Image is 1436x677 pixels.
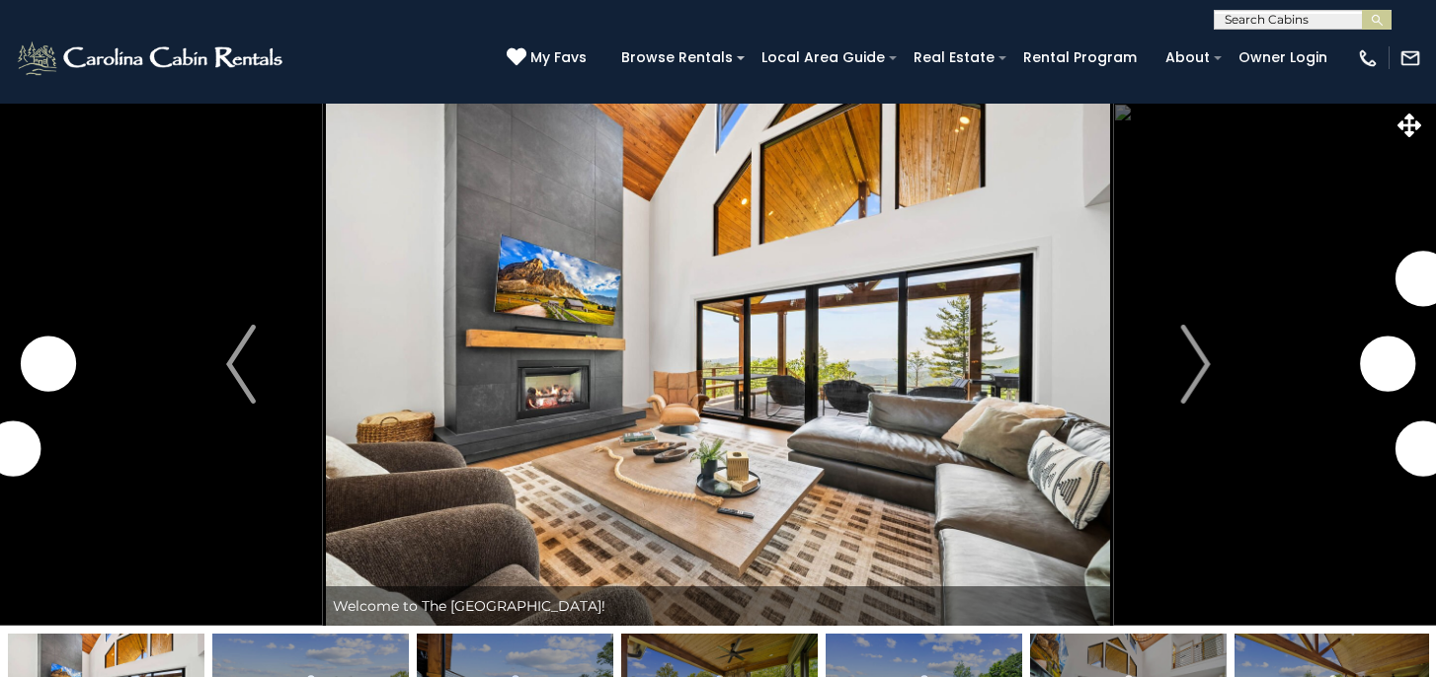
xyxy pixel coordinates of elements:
a: Rental Program [1013,42,1147,73]
div: Welcome to The [GEOGRAPHIC_DATA]! [323,586,1113,626]
a: Local Area Guide [752,42,895,73]
a: My Favs [507,47,592,69]
button: Next [1113,103,1278,626]
a: Real Estate [904,42,1004,73]
a: About [1156,42,1220,73]
a: Owner Login [1229,42,1337,73]
img: arrow [226,325,256,404]
a: Browse Rentals [611,42,743,73]
img: arrow [1180,325,1210,404]
img: mail-regular-white.png [1399,47,1421,69]
img: phone-regular-white.png [1357,47,1379,69]
img: White-1-2.png [15,38,288,78]
button: Previous [159,103,324,626]
span: My Favs [530,47,587,68]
